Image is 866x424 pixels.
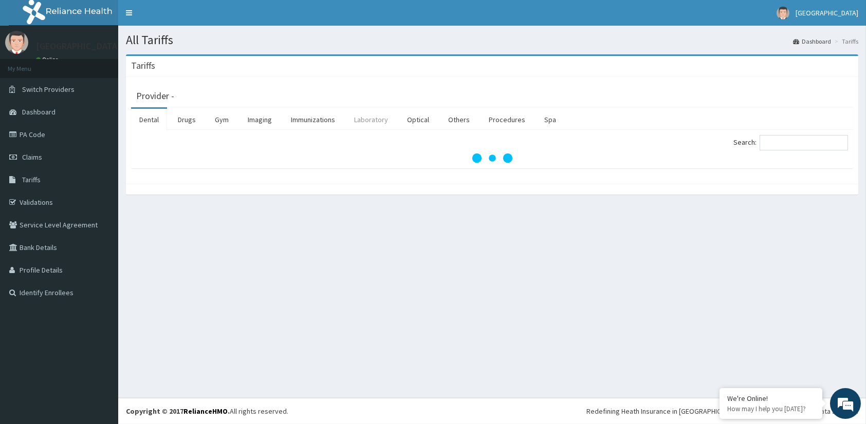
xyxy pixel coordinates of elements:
img: User Image [777,7,789,20]
svg: audio-loading [472,138,513,179]
a: Spa [536,109,564,130]
a: Optical [399,109,437,130]
a: Drugs [170,109,204,130]
div: We're Online! [727,394,815,403]
span: Tariffs [22,175,41,184]
footer: All rights reserved. [118,398,866,424]
h3: Tariffs [131,61,155,70]
a: RelianceHMO [183,407,228,416]
span: Claims [22,152,42,162]
a: Laboratory [346,109,396,130]
span: Dashboard [22,107,56,117]
label: Search: [733,135,848,150]
span: [GEOGRAPHIC_DATA] [796,8,858,17]
div: Redefining Heath Insurance in [GEOGRAPHIC_DATA] using Telemedicine and Data Science! [586,406,858,416]
a: Gym [207,109,237,130]
a: Procedures [481,109,533,130]
a: Imaging [239,109,280,130]
a: Online [36,56,61,63]
a: Immunizations [283,109,343,130]
li: Tariffs [832,37,858,46]
p: [GEOGRAPHIC_DATA] [36,42,121,51]
a: Others [440,109,478,130]
h1: All Tariffs [126,33,858,47]
h3: Provider - [136,91,174,101]
span: Switch Providers [22,85,75,94]
a: Dashboard [793,37,831,46]
input: Search: [760,135,848,150]
strong: Copyright © 2017 . [126,407,230,416]
p: How may I help you today? [727,404,815,413]
img: User Image [5,31,28,54]
a: Dental [131,109,167,130]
